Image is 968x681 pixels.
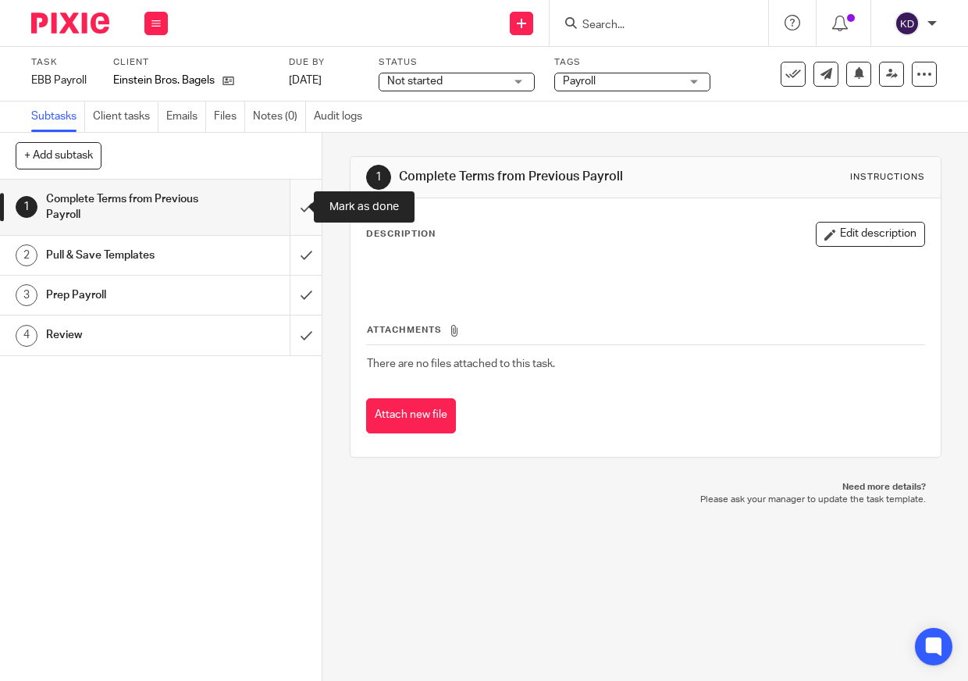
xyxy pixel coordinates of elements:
button: + Add subtask [16,142,101,169]
div: 4 [16,325,37,347]
label: Status [379,56,535,69]
h1: Prep Payroll [46,283,198,307]
label: Client [113,56,269,69]
div: Instructions [850,171,925,184]
input: Search [581,19,721,33]
button: Attach new file [366,398,456,433]
img: Pixie [31,12,109,34]
a: Emails [166,102,206,132]
span: [DATE] [289,75,322,86]
a: Files [214,102,245,132]
p: Please ask your manager to update the task template. [365,494,926,506]
span: Payroll [563,76,596,87]
a: Notes (0) [253,102,306,132]
a: Subtasks [31,102,85,132]
div: 1 [16,196,37,218]
h1: Review [46,323,198,347]
p: Einstein Bros. Bagels [113,73,215,88]
label: Tags [554,56,710,69]
label: Due by [289,56,359,69]
span: Not started [387,76,443,87]
label: Task [31,56,94,69]
div: 3 [16,284,37,306]
h1: Complete Terms from Previous Payroll [46,187,198,227]
img: svg%3E [895,11,920,36]
div: 1 [366,165,391,190]
h1: Pull & Save Templates [46,244,198,267]
h1: Complete Terms from Previous Payroll [399,169,678,185]
span: Attachments [367,326,442,334]
p: Description [366,228,436,241]
p: Need more details? [365,481,926,494]
a: Client tasks [93,102,158,132]
a: Audit logs [314,102,370,132]
span: There are no files attached to this task. [367,358,555,369]
div: EBB Payroll [31,73,94,88]
button: Edit description [816,222,925,247]
div: 2 [16,244,37,266]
